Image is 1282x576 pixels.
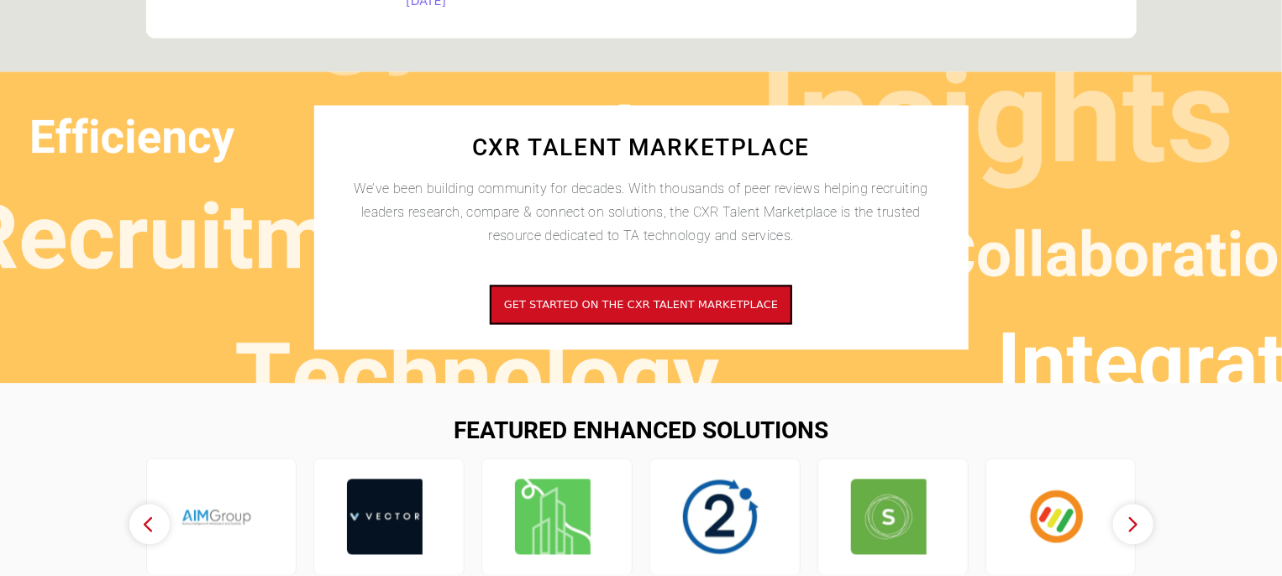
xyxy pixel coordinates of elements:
[1019,479,1095,555] img: Survale Inc
[347,479,423,555] img: Vector
[179,479,255,555] img: AIM Group
[683,479,759,555] img: Match2
[490,285,792,326] button: Get started on the CXR Talent Marketplace
[515,479,591,555] img: Vetty
[851,479,927,555] img: SourceCon (ERE Company)
[354,181,928,244] span: We’ve been building community for decades. With thousands of peer reviews helping recruiting lead...
[504,299,778,312] span: Get started on the CXR Talent Marketplace
[454,417,828,446] h2: FEATURED ENHANCED SOLUTIONS
[352,131,931,166] h2: CXR TALENT MARKETPLACE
